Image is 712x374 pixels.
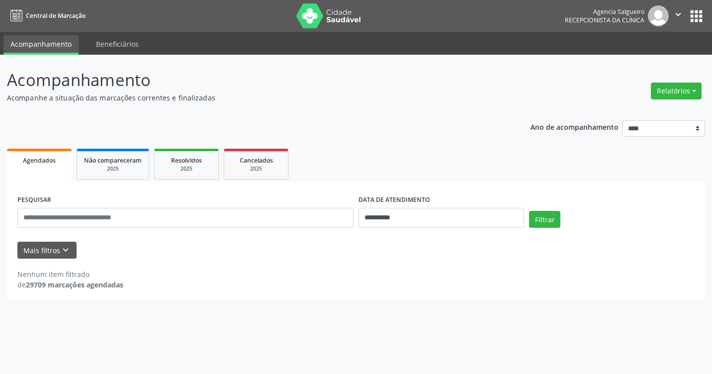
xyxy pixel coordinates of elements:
a: Central de Marcação [7,7,86,24]
button: Mais filtroskeyboard_arrow_down [17,242,77,259]
img: img [648,5,669,26]
a: Acompanhamento [3,35,79,55]
div: de [17,280,123,290]
p: Ano de acompanhamento [531,120,619,133]
button: apps [688,7,705,25]
div: Nenhum item filtrado [17,269,123,280]
button: Relatórios [651,83,702,99]
button:  [669,5,688,26]
label: DATA DE ATENDIMENTO [358,192,430,208]
p: Acompanhamento [7,68,496,93]
span: Não compareceram [84,156,142,165]
i: keyboard_arrow_down [60,245,71,256]
a: Beneficiários [89,35,146,53]
p: Acompanhe a situação das marcações correntes e finalizadas [7,93,496,103]
div: 2025 [162,165,211,173]
label: PESQUISAR [17,192,51,208]
i:  [673,9,684,20]
strong: 29709 marcações agendadas [26,280,123,289]
span: Agendados [23,156,56,165]
div: 2025 [84,165,142,173]
span: Recepcionista da clínica [565,16,644,24]
span: Central de Marcação [26,11,86,20]
div: Agencia Salgueiro [565,7,644,16]
span: Resolvidos [171,156,202,165]
button: Filtrar [529,211,560,228]
span: Cancelados [240,156,273,165]
div: 2025 [231,165,281,173]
